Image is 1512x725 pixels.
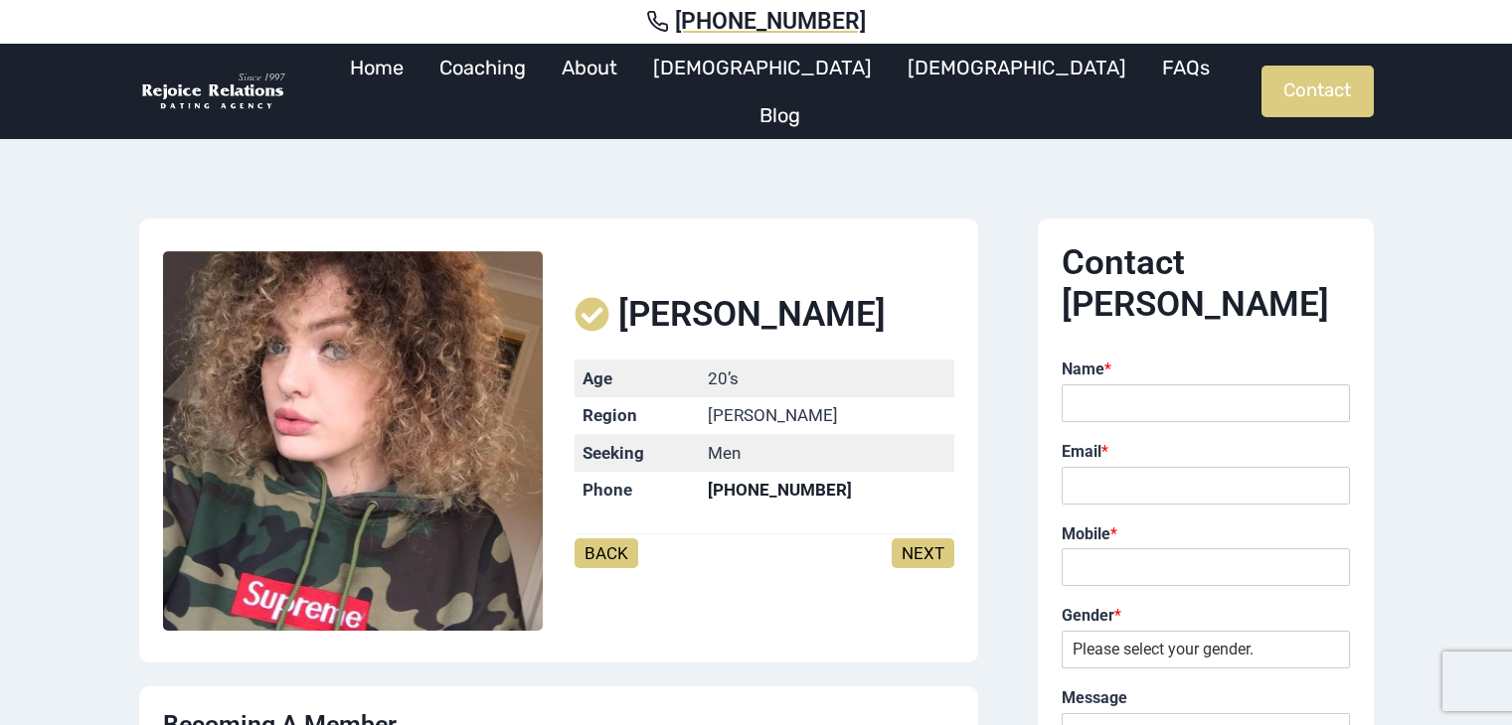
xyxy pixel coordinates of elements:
[699,360,954,396] td: 20’s
[1062,524,1350,545] label: Mobile
[618,294,886,336] span: [PERSON_NAME]
[421,44,544,91] a: Coaching
[742,91,818,139] a: Blog
[708,480,852,500] mark: [PHONE_NUMBER]
[699,434,954,471] td: Men
[298,44,1261,139] nav: Primary Navigation
[575,538,638,568] a: BACK
[1062,442,1350,463] label: Email
[1144,44,1228,91] a: FAQs
[1062,242,1350,326] h2: Contact [PERSON_NAME]
[332,44,421,91] a: Home
[583,405,637,425] strong: Region
[1062,606,1350,627] label: Gender
[635,44,890,91] a: [DEMOGRAPHIC_DATA]
[890,44,1144,91] a: [DEMOGRAPHIC_DATA]
[583,480,632,500] strong: Phone
[544,44,635,91] a: About
[1062,548,1350,586] input: Mobile
[1062,360,1350,380] label: Name
[699,397,954,434] td: [PERSON_NAME]
[583,443,644,463] strong: Seeking
[1062,688,1350,709] label: Message
[675,8,866,36] span: [PHONE_NUMBER]
[1261,66,1374,117] a: Contact
[583,368,612,388] strong: Age
[139,72,288,112] img: Rejoice Relations
[892,538,954,568] a: NEXT
[24,8,1488,36] a: [PHONE_NUMBER]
